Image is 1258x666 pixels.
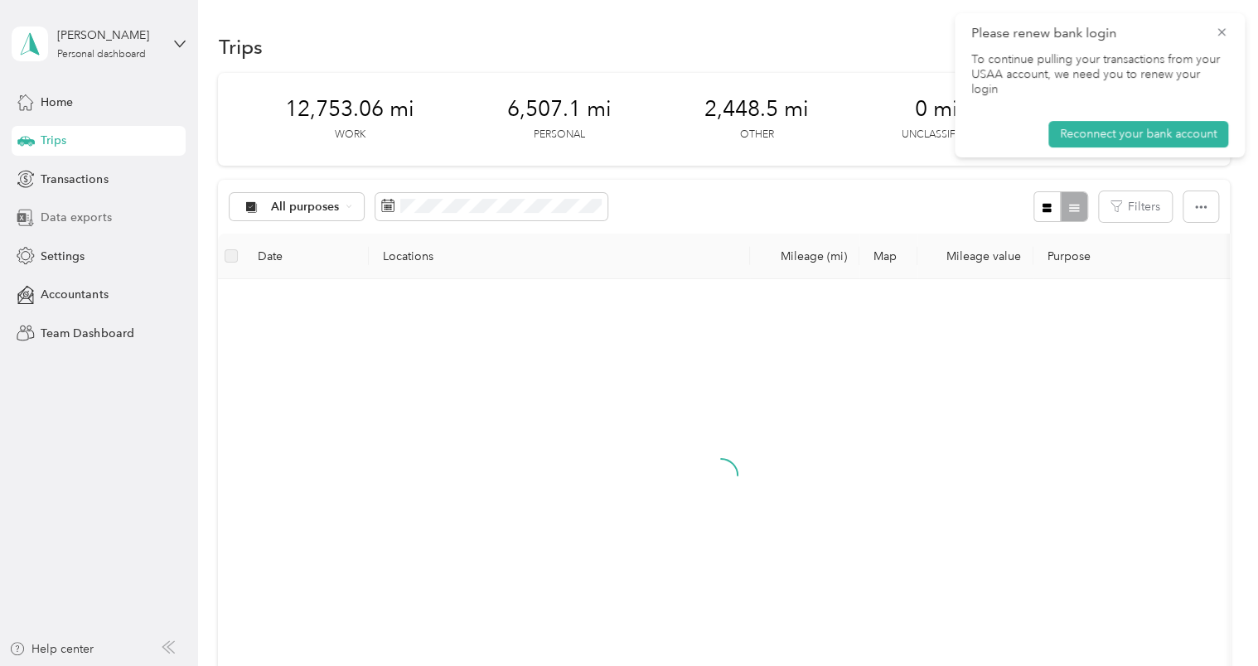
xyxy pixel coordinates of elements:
[41,286,108,303] span: Accountants
[41,248,85,265] span: Settings
[41,94,73,111] span: Home
[971,23,1203,44] p: Please renew bank login
[369,234,750,279] th: Locations
[507,96,612,123] span: 6,507.1 mi
[1165,573,1258,666] iframe: Everlance-gr Chat Button Frame
[244,234,369,279] th: Date
[704,96,809,123] span: 2,448.5 mi
[41,325,133,342] span: Team Dashboard
[915,96,958,123] span: 0 mi
[917,234,1033,279] th: Mileage value
[750,234,859,279] th: Mileage (mi)
[41,132,66,149] span: Trips
[285,96,414,123] span: 12,753.06 mi
[57,27,161,44] div: [PERSON_NAME]
[57,50,146,60] div: Personal dashboard
[334,128,365,142] p: Work
[218,38,262,55] h1: Trips
[739,128,773,142] p: Other
[41,209,111,226] span: Data exports
[971,52,1228,98] p: To continue pulling your transactions from your USAA account, we need you to renew your login
[9,640,94,658] button: Help center
[41,171,108,188] span: Transactions
[1048,121,1228,147] button: Reconnect your bank account
[271,201,340,213] span: All purposes
[859,234,917,279] th: Map
[1099,191,1172,222] button: Filters
[534,128,585,142] p: Personal
[902,128,971,142] p: Unclassified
